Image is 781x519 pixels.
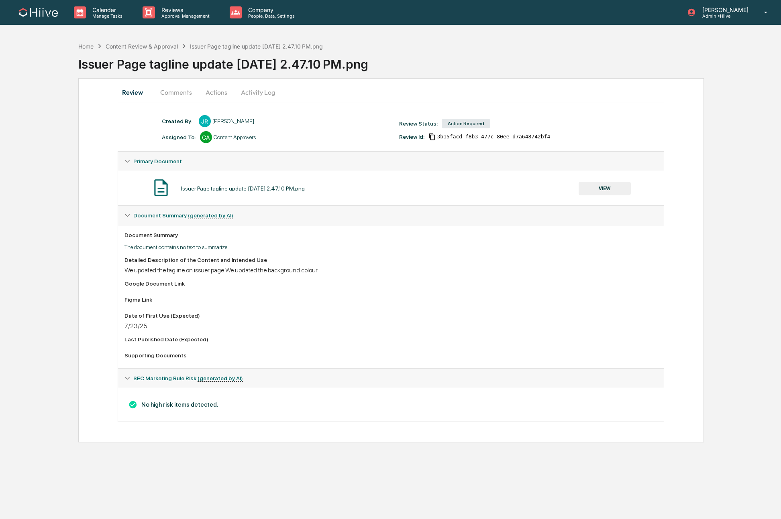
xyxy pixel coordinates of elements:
[124,336,658,343] div: Last Published Date (Expected)
[162,134,196,140] div: Assigned To:
[124,296,658,303] div: Figma Link
[151,178,171,198] img: Document Icon
[124,257,658,263] div: Detailed Description of the Content and Intended Use
[755,493,777,514] iframe: Open customer support
[133,212,233,219] span: Document Summary
[118,83,665,102] div: secondary tabs example
[155,13,214,19] p: Approval Management
[118,171,664,205] div: Primary Document
[154,83,198,102] button: Comments
[19,8,58,17] img: logo
[124,244,658,250] p: The document contains no text to summarize.
[696,6,752,13] p: [PERSON_NAME]
[212,118,254,124] div: [PERSON_NAME]
[133,158,182,164] span: Primary Document
[118,225,664,368] div: Document Summary (generated by AI)
[124,400,658,409] h3: No high risk items detected.
[235,83,281,102] button: Activity Log
[198,375,243,382] u: (generated by AI)
[242,6,299,13] p: Company
[124,322,658,330] div: 7/23/25
[442,119,490,128] div: Action Required
[199,115,211,127] div: JR
[696,13,752,19] p: Admin • Hiive
[399,134,424,140] div: Review Id:
[86,13,126,19] p: Manage Tasks
[124,232,658,238] div: Document Summary
[155,6,214,13] p: Reviews
[214,134,256,140] div: Content Approvers
[124,352,658,359] div: Supporting Documents
[200,131,212,143] div: CA
[428,133,436,140] span: Copy Id
[188,212,233,219] u: (generated by AI)
[124,312,658,319] div: Date of First Use (Expected)
[118,152,664,171] div: Primary Document
[437,134,551,140] span: 3b15facd-f8b3-477c-80ee-d7a648742bf4
[118,83,154,102] button: Review
[162,118,195,124] div: Created By: ‎ ‎
[242,13,299,19] p: People, Data, Settings
[579,182,631,195] button: VIEW
[118,369,664,388] div: SEC Marketing Rule Risk (generated by AI)
[78,43,94,50] div: Home
[106,43,178,50] div: Content Review & Approval
[190,43,323,50] div: Issuer Page tagline update [DATE] 2.47.10 PM.png
[198,83,235,102] button: Actions
[181,185,305,192] div: Issuer Page tagline update [DATE] 2.47.10 PM.png
[118,206,664,225] div: Document Summary (generated by AI)
[399,120,438,127] div: Review Status:
[124,266,658,274] div: We updated the tagline on issuer page We updated the background colour
[133,375,243,381] span: SEC Marketing Rule Risk
[124,280,658,287] div: Google Document Link
[86,6,126,13] p: Calendar
[118,388,664,422] div: Document Summary (generated by AI)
